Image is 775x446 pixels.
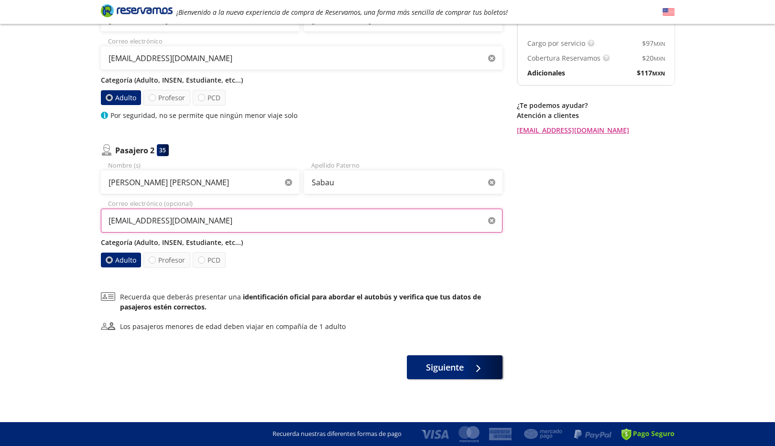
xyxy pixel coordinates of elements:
[101,170,299,194] input: Nombre (s)
[120,321,346,331] div: Los pasajeros menores de edad deben viajar en compañía de 1 adulto
[663,6,675,18] button: English
[407,355,502,379] button: Siguiente
[120,292,502,312] p: Recuerda que deberás presentar una
[115,145,154,156] p: Pasajero 2
[193,252,226,268] label: PCD
[101,237,502,247] p: Categoría (Adulto, INSEN, Estudiante, etc...)
[101,75,502,85] p: Categoría (Adulto, INSEN, Estudiante, etc...)
[193,90,226,106] label: PCD
[176,8,508,17] em: ¡Bienvenido a la nueva experiencia de compra de Reservamos, una forma más sencilla de comprar tus...
[527,38,585,48] p: Cargo por servicio
[652,70,665,77] small: MXN
[642,38,665,48] span: $ 97
[273,429,402,439] p: Recuerda nuestras diferentes formas de pago
[426,361,464,374] span: Siguiente
[654,55,665,62] small: MXN
[527,68,565,78] p: Adicionales
[110,110,297,120] p: Por seguridad, no se permite que ningún menor viaje solo
[642,53,665,63] span: $ 20
[101,3,173,18] i: Brand Logo
[143,252,190,268] label: Profesor
[517,110,675,120] p: Atención a clientes
[517,100,675,110] p: ¿Te podemos ayudar?
[637,68,665,78] span: $ 117
[101,3,173,21] a: Brand Logo
[527,53,600,63] p: Cobertura Reservamos
[101,90,141,105] label: Adulto
[654,40,665,47] small: MXN
[517,125,675,135] a: [EMAIL_ADDRESS][DOMAIN_NAME]
[101,46,502,70] input: Correo electrónico
[101,209,502,233] input: Correo electrónico (opcional)
[101,253,141,267] label: Adulto
[120,292,481,311] b: identificación oficial para abordar el autobús y verifica que tus datos de pasajeros estén correc...
[143,90,190,106] label: Profesor
[304,170,502,194] input: Apellido Paterno
[157,144,169,156] div: 35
